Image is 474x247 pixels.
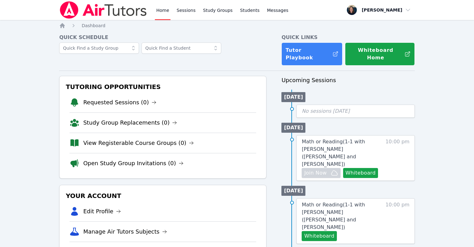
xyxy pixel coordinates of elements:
input: Quick Find a Student [141,42,221,54]
img: Air Tutors [59,1,147,19]
a: Edit Profile [83,207,121,216]
a: Open Study Group Invitations (0) [83,159,184,168]
h4: Quick Links [281,34,415,41]
button: Join Now [302,168,340,178]
a: Math or Reading(1-1 with [PERSON_NAME] ([PERSON_NAME] and [PERSON_NAME]) [302,138,382,168]
button: Whiteboard [302,231,337,241]
input: Quick Find a Study Group [59,42,139,54]
h3: Tutoring Opportunities [65,81,261,92]
span: Messages [267,7,289,13]
li: [DATE] [281,123,305,133]
h4: Quick Schedule [59,34,266,41]
span: Math or Reading ( 1-1 with [PERSON_NAME] ([PERSON_NAME] and [PERSON_NAME] ) [302,139,365,167]
a: Study Group Replacements (0) [83,118,177,127]
a: View Registerable Course Groups (0) [83,139,194,147]
nav: Breadcrumb [59,22,415,29]
span: Dashboard [82,23,105,28]
button: Whiteboard [343,168,378,178]
li: [DATE] [281,92,305,102]
button: Whiteboard Home [345,42,415,66]
a: Manage Air Tutors Subjects [83,227,167,236]
a: Requested Sessions (0) [83,98,156,107]
h3: Upcoming Sessions [281,76,415,85]
span: 10:00 pm [385,201,409,241]
span: No sessions [DATE] [302,108,350,114]
span: Math or Reading ( 1-1 with [PERSON_NAME] ([PERSON_NAME] and [PERSON_NAME] ) [302,202,365,230]
a: Math or Reading(1-1 with [PERSON_NAME] ([PERSON_NAME] and [PERSON_NAME]) [302,201,382,231]
span: Join Now [304,169,327,177]
li: [DATE] [281,186,305,196]
a: Tutor Playbook [281,42,342,66]
h3: Your Account [65,190,261,201]
a: Dashboard [82,22,105,29]
span: 10:00 pm [385,138,409,178]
